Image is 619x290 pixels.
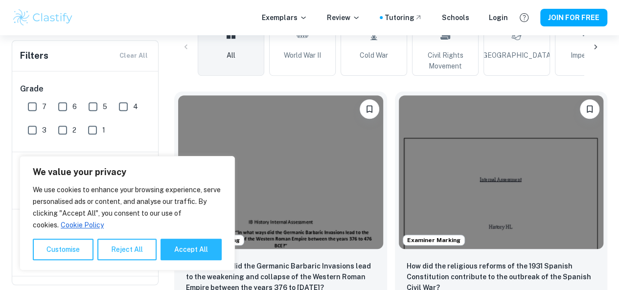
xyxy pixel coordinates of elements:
[97,239,157,260] button: Reject All
[20,156,235,270] div: We value your privacy
[399,95,604,249] img: History IA example thumbnail: How did the religious reforms of the 193
[416,50,474,71] span: Civil Rights Movement
[403,236,464,245] span: Examiner Marking
[489,12,508,23] a: Login
[102,125,105,135] span: 1
[103,101,107,112] span: 5
[42,101,46,112] span: 7
[178,95,383,249] img: History IA example thumbnail: In what ways did the Germanic Barbaric I
[72,101,77,112] span: 6
[442,12,469,23] a: Schools
[20,49,48,63] h6: Filters
[516,9,532,26] button: Help and Feedback
[33,239,93,260] button: Customise
[33,184,222,231] p: We use cookies to enhance your browsing experience, serve personalised ads or content, and analys...
[20,83,151,95] h6: Grade
[580,99,599,119] button: Please log in to bookmark exemplars
[160,239,222,260] button: Accept All
[72,125,76,135] span: 2
[133,101,138,112] span: 4
[360,50,388,61] span: Cold War
[42,125,46,135] span: 3
[12,8,74,27] img: Clastify logo
[385,12,422,23] a: Tutoring
[33,166,222,178] p: We value your privacy
[227,50,235,61] span: All
[60,221,104,229] a: Cookie Policy
[481,50,553,61] span: [GEOGRAPHIC_DATA]
[571,50,606,61] span: Imperialism
[284,50,321,61] span: World War II
[360,99,379,119] button: Please log in to bookmark exemplars
[327,12,360,23] p: Review
[262,12,307,23] p: Exemplars
[540,9,607,26] button: JOIN FOR FREE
